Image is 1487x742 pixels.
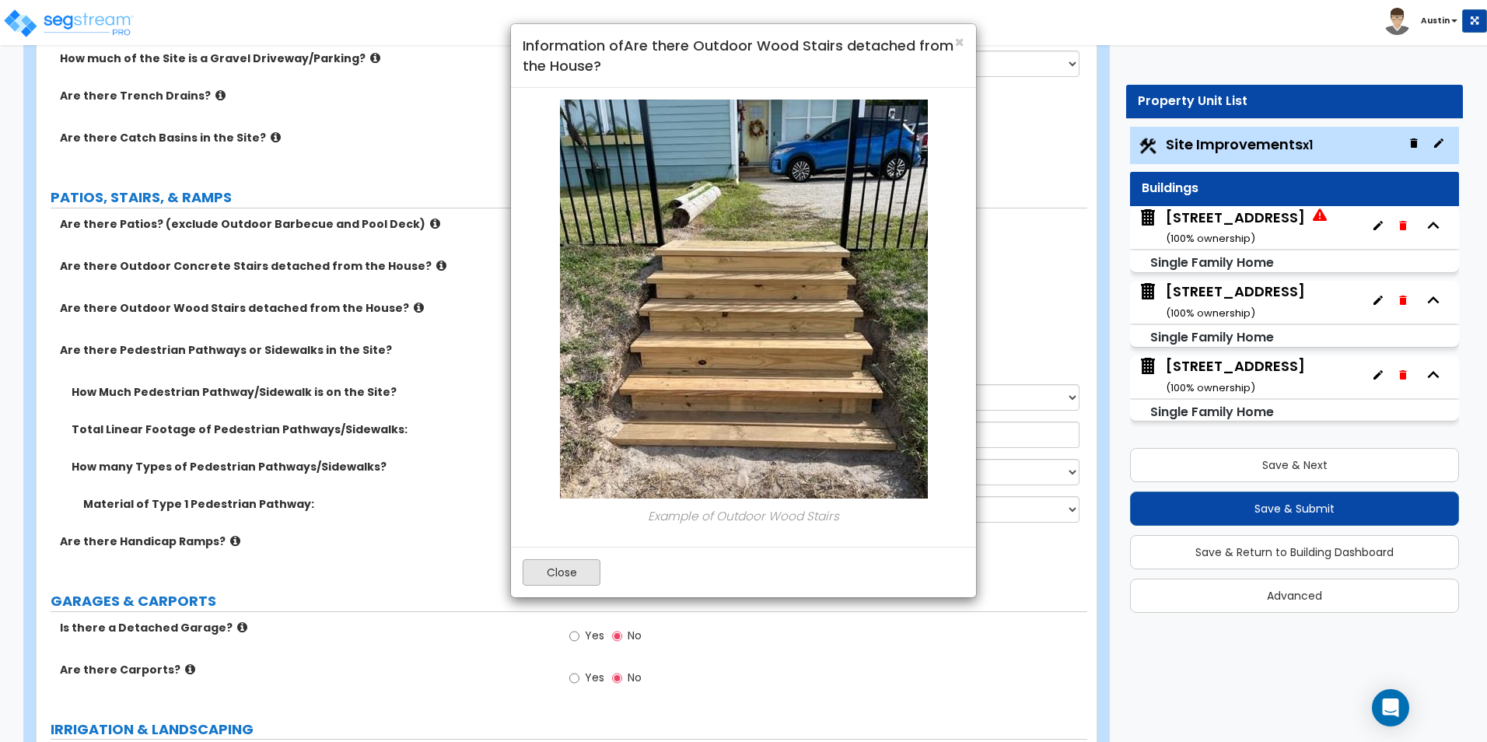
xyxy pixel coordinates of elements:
[648,508,839,524] em: Example of Outdoor Wood Stairs
[954,31,964,54] span: ×
[523,559,600,586] button: Close
[1372,689,1409,726] div: Open Intercom Messenger
[560,100,928,499] img: 173.JPG
[523,36,964,75] h4: Information of Are there Outdoor Wood Stairs detached from the House?
[954,34,964,51] button: Close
